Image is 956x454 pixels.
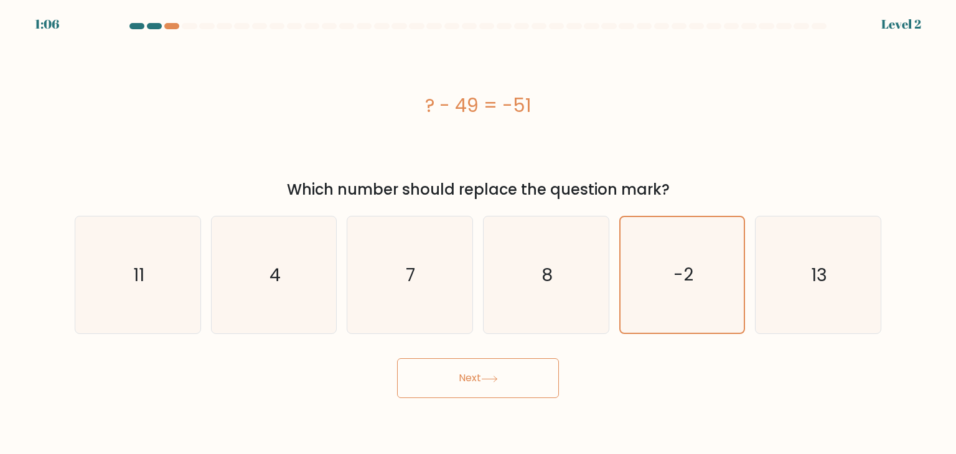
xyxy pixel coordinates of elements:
[673,263,693,287] text: -2
[397,358,559,398] button: Next
[75,91,881,119] div: ? - 49 = -51
[35,15,59,34] div: 1:06
[881,15,921,34] div: Level 2
[811,262,827,287] text: 13
[133,262,144,287] text: 11
[541,262,553,287] text: 8
[406,262,416,287] text: 7
[269,262,281,287] text: 4
[82,178,874,201] div: Which number should replace the question mark?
